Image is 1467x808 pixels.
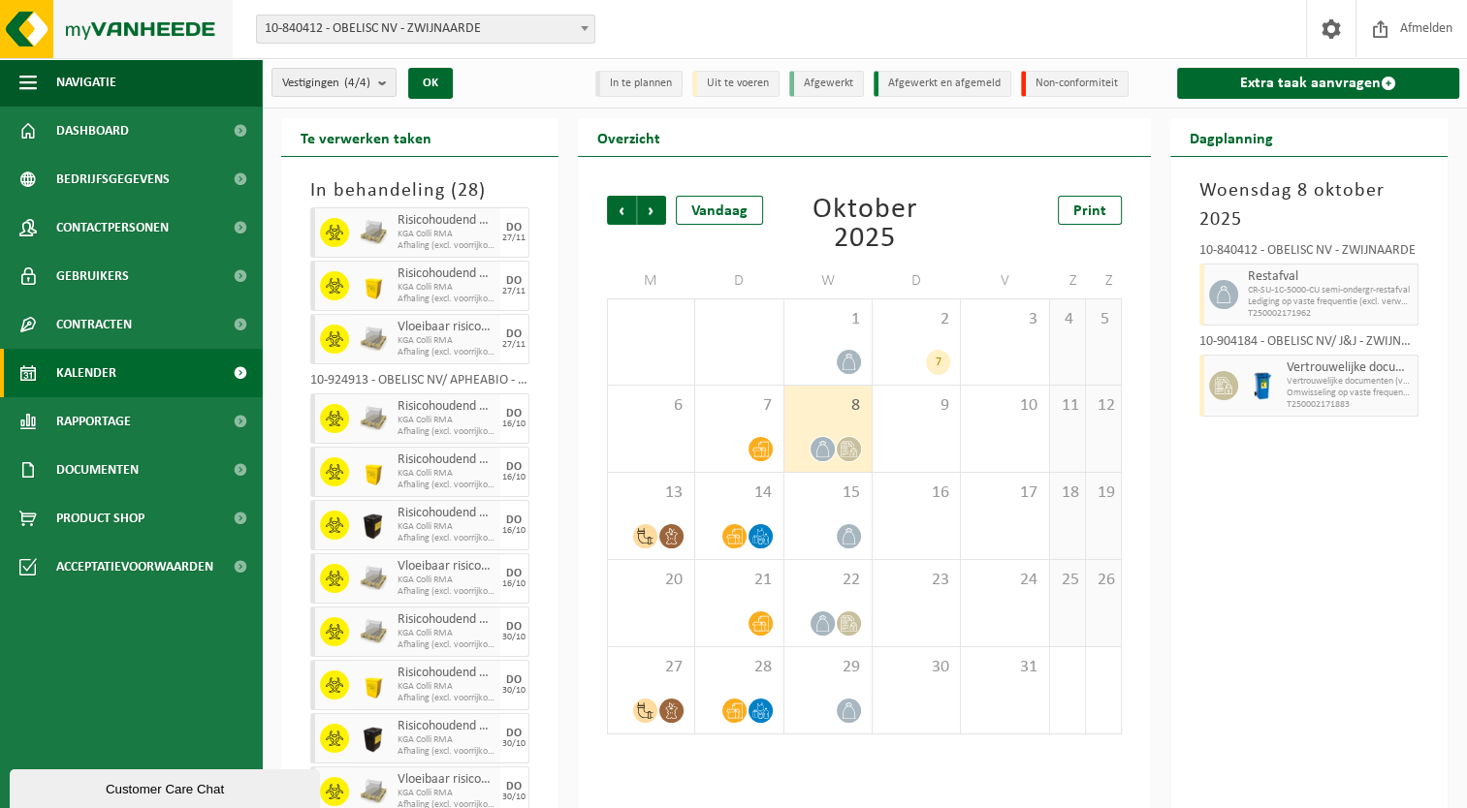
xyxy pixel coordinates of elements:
count: (4/4) [344,77,370,89]
img: LP-PA-00000-WDN-11 [359,218,388,247]
span: 14 [705,482,773,504]
span: KGA Colli RMA [398,628,495,639]
span: Risicohoudend medisch afval [398,666,495,681]
div: 27/11 [502,340,526,350]
span: Risicohoudend medisch afval [398,612,495,628]
div: DO [506,621,522,633]
span: KGA Colli RMA [398,229,495,240]
span: 31 [971,657,1038,678]
span: 25 [1060,570,1075,591]
span: Documenten [56,446,139,494]
div: DO [506,674,522,686]
div: 16/10 [502,473,526,482]
span: 12 [1096,395,1111,417]
span: KGA Colli RMA [398,788,495,799]
h2: Overzicht [578,118,680,156]
img: LP-PA-00000-WDN-11 [359,325,388,354]
span: Afhaling (excl. voorrijkost) - op vaste frequentie [398,480,495,491]
span: Lediging op vaste frequentie (excl. verwerking) [1248,296,1413,308]
div: 16/10 [502,420,526,429]
img: LP-SB-00050-HPE-22 [359,457,388,486]
span: Risicohoudend medisch afval [398,213,495,229]
h2: Te verwerken taken [281,118,451,156]
span: Kalender [56,349,116,397]
span: Risicohoudend medisch afval [398,399,495,415]
span: KGA Colli RMA [398,734,495,746]
span: 13 [618,482,685,504]
div: Oktober 2025 [784,196,944,254]
a: Extra taak aanvragen [1177,68,1459,99]
span: KGA Colli RMA [398,575,495,586]
td: Z [1086,264,1122,298]
span: Bedrijfsgegevens [56,155,170,203]
span: Vorige [607,196,636,225]
span: Afhaling (excl. voorrijkost) - op vaste frequentie [398,586,495,598]
span: T250002171962 [1248,308,1413,320]
div: Vandaag [676,196,763,225]
span: 20 [618,570,685,591]
span: Risicohoudend medisch afval [398,266,495,282]
span: CR-SU-1C-5000-CU semi-ondergr-restafval [1248,285,1413,296]
span: Afhaling (excl. voorrijkost) - op vaste frequentie [398,533,495,544]
div: 30/10 [502,792,526,802]
span: 8 [794,395,862,417]
img: LP-SB-00050-HPE-51 [359,511,388,540]
span: 10 [971,395,1038,417]
span: Risicohoudend medisch afval [398,506,495,521]
span: Rapportage [56,397,131,446]
span: 26 [1096,570,1111,591]
span: 3 [971,309,1038,330]
img: LP-PA-00000-WDN-11 [359,777,388,806]
div: DO [506,568,522,579]
img: LP-SB-00050-HPE-22 [359,271,388,300]
span: 10-840412 - OBELISC NV - ZWIJNAARDE [256,15,595,44]
h2: Dagplanning [1170,118,1292,156]
span: 22 [794,570,862,591]
img: LP-PA-00000-WDN-11 [359,404,388,433]
span: 24 [971,570,1038,591]
div: 10-924913 - OBELISC NV/ APHEABIO - ZWIJNAARDE [310,374,529,393]
img: LP-PA-00000-WDN-11 [359,564,388,593]
span: KGA Colli RMA [398,468,495,480]
span: Contactpersonen [56,203,169,252]
img: WB-0240-HPE-BE-09 [1248,371,1277,400]
span: Vloeibaar risicohoudend medisch afval [398,320,495,335]
span: Acceptatievoorwaarden [56,543,213,591]
span: Navigatie [56,58,116,107]
span: 1 [794,309,862,330]
span: Volgende [637,196,666,225]
span: Omwisseling op vaste frequentie (incl. verwerking) [1287,388,1413,399]
span: KGA Colli RMA [398,415,495,426]
span: Restafval [1248,269,1413,285]
span: 28 [705,657,773,678]
img: LP-PA-00000-WDN-11 [359,617,388,646]
img: LP-SB-00050-HPE-51 [359,724,388,753]
span: 30 [882,657,950,678]
td: M [607,264,695,298]
span: 29 [794,657,862,678]
div: 16/10 [502,526,526,536]
div: 10-840412 - OBELISC NV - ZWIJNAARDE [1199,244,1419,264]
button: OK [408,68,453,99]
div: DO [506,408,522,420]
a: Print [1058,196,1122,225]
span: KGA Colli RMA [398,335,495,347]
td: D [695,264,783,298]
span: Product Shop [56,494,144,543]
span: Afhaling (excl. voorrijkost) - op vaste frequentie [398,240,495,252]
span: 18 [1060,482,1075,504]
div: DO [506,514,522,526]
span: 19 [1096,482,1111,504]
div: DO [506,728,522,739]
li: Uit te voeren [692,71,780,97]
li: In te plannen [595,71,683,97]
span: 15 [794,482,862,504]
div: 30/10 [502,686,526,696]
span: Print [1073,203,1106,219]
div: 7 [926,350,950,375]
li: Afgewerkt [789,71,864,97]
div: 10-904184 - OBELISC NV/ J&J - ZWIJNAARDE [1199,335,1419,355]
span: Afhaling (excl. voorrijkost) - op vaste frequentie [398,746,495,758]
span: 9 [882,395,950,417]
span: 10-840412 - OBELISC NV - ZWIJNAARDE [257,16,594,43]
